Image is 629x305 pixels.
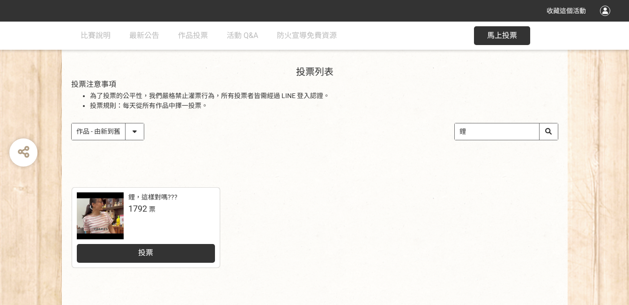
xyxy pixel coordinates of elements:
span: 收藏這個活動 [547,7,586,15]
a: 活動 Q&A [227,22,258,50]
span: 作品投票 [178,31,208,40]
span: 馬上投票 [487,31,517,40]
input: 搜尋作品 [455,123,558,140]
button: 馬上投票 [474,26,530,45]
span: 防火宣導免費資源 [277,31,337,40]
span: 活動 Q&A [227,31,258,40]
a: 比賽說明 [81,22,111,50]
select: Sorting [72,123,144,140]
span: 投票 [138,248,153,257]
li: 為了投票的公平性，我們嚴格禁止灌票行為，所有投票者皆需經過 LINE 登入認證。 [90,91,558,101]
a: 最新公告 [129,22,159,50]
a: 作品投票 [178,22,208,50]
span: 1792 [128,204,147,213]
a: 鋰，這樣對嗎???1792票投票 [72,188,220,267]
span: 投票注意事項 [71,80,116,89]
li: 投票規則：每天從所有作品中擇一投票。 [90,101,558,111]
span: 比賽說明 [81,31,111,40]
h2: 投票列表 [71,66,558,77]
div: 鋰，這樣對嗎??? [128,192,178,202]
a: 防火宣導免費資源 [277,22,337,50]
span: 票 [149,206,155,213]
span: 最新公告 [129,31,159,40]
